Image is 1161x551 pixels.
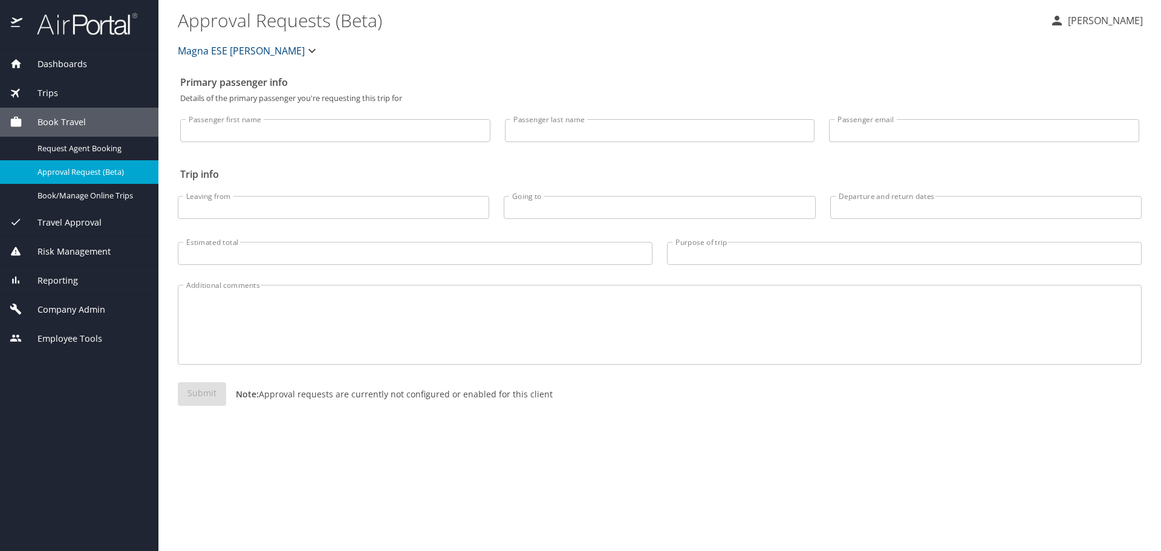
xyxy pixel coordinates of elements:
[180,73,1139,92] h2: Primary passenger info
[37,143,144,154] span: Request Agent Booking
[22,332,102,345] span: Employee Tools
[180,94,1139,102] p: Details of the primary passenger you're requesting this trip for
[1064,13,1143,28] p: [PERSON_NAME]
[22,116,86,129] span: Book Travel
[178,42,305,59] span: Magna ESE [PERSON_NAME]
[11,12,24,36] img: icon-airportal.png
[22,86,58,100] span: Trips
[236,388,259,400] strong: Note:
[22,303,105,316] span: Company Admin
[1045,10,1148,31] button: [PERSON_NAME]
[178,1,1040,39] h1: Approval Requests (Beta)
[22,245,111,258] span: Risk Management
[180,165,1139,184] h2: Trip info
[22,216,102,229] span: Travel Approval
[22,274,78,287] span: Reporting
[173,39,324,63] button: Magna ESE [PERSON_NAME]
[24,12,137,36] img: airportal-logo.png
[226,388,553,400] p: Approval requests are currently not configured or enabled for this client
[37,166,144,178] span: Approval Request (Beta)
[37,190,144,201] span: Book/Manage Online Trips
[22,57,87,71] span: Dashboards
